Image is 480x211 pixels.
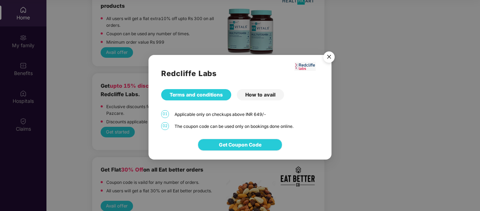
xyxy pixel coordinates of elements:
button: Close [319,48,338,67]
img: Screenshot%202023-06-01%20at%2011.51.45%20AM.png [295,62,316,71]
span: 01 [161,110,169,118]
div: Applicable only on checkups above INR 649/- [175,111,319,118]
span: Get Coupon Code [219,141,261,149]
h2: Redcliffe Labs [161,68,318,79]
div: Terms and conditions [161,89,231,100]
button: Get Coupon Code [198,139,282,151]
div: How to avail [237,89,284,100]
img: svg+xml;base64,PHN2ZyB4bWxucz0iaHR0cDovL3d3dy53My5vcmcvMjAwMC9zdmciIHdpZHRoPSI1NiIgaGVpZ2h0PSI1Ni... [319,48,339,68]
div: The coupon code can be used only on bookings done online. [175,123,319,130]
span: 02 [161,122,169,130]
